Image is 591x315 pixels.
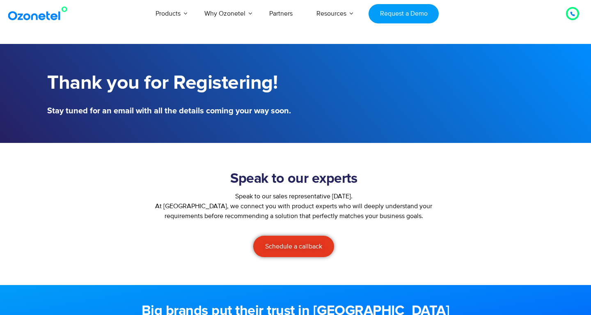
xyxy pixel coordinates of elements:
a: Request a Demo [369,4,439,23]
div: Speak to our sales representative [DATE]. [148,191,440,201]
a: Schedule a callback [253,236,334,257]
span: Schedule a callback [265,243,322,250]
h1: Thank you for Registering! [47,72,291,94]
h5: Stay tuned for an email with all the details coming your way soon. [47,107,291,115]
p: At [GEOGRAPHIC_DATA], we connect you with product experts who will deeply understand your require... [148,201,440,221]
h2: Speak to our experts [148,171,440,187]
